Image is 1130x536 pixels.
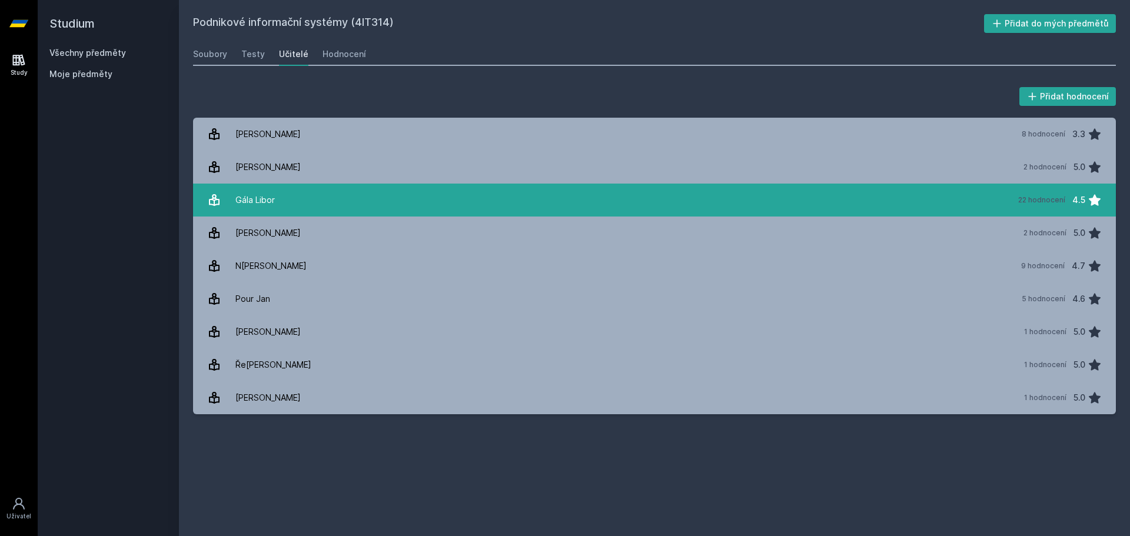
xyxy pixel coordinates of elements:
[1024,393,1066,402] div: 1 hodnocení
[1022,129,1065,139] div: 8 hodnocení
[193,282,1116,315] a: Pour Jan 5 hodnocení 4.6
[241,42,265,66] a: Testy
[193,118,1116,151] a: [PERSON_NAME] 8 hodnocení 3.3
[193,381,1116,414] a: [PERSON_NAME] 1 hodnocení 5.0
[235,287,270,311] div: Pour Jan
[1073,320,1085,344] div: 5.0
[235,155,301,179] div: [PERSON_NAME]
[2,491,35,527] a: Uživatel
[235,386,301,410] div: [PERSON_NAME]
[1023,228,1066,238] div: 2 hodnocení
[49,48,126,58] a: Všechny předměty
[323,48,366,60] div: Hodnocení
[1018,195,1065,205] div: 22 hodnocení
[1072,122,1085,146] div: 3.3
[1024,360,1066,369] div: 1 hodnocení
[193,42,227,66] a: Soubory
[193,315,1116,348] a: [PERSON_NAME] 1 hodnocení 5.0
[193,217,1116,249] a: [PERSON_NAME] 2 hodnocení 5.0
[1024,327,1066,337] div: 1 hodnocení
[193,184,1116,217] a: Gála Libor 22 hodnocení 4.5
[193,348,1116,381] a: Ře[PERSON_NAME] 1 hodnocení 5.0
[1073,155,1085,179] div: 5.0
[235,353,311,377] div: Ře[PERSON_NAME]
[2,47,35,83] a: Study
[235,221,301,245] div: [PERSON_NAME]
[235,320,301,344] div: [PERSON_NAME]
[193,249,1116,282] a: N[PERSON_NAME] 9 hodnocení 4.7
[1023,162,1066,172] div: 2 hodnocení
[1019,87,1116,106] button: Přidat hodnocení
[193,48,227,60] div: Soubory
[1022,294,1065,304] div: 5 hodnocení
[1073,386,1085,410] div: 5.0
[1073,353,1085,377] div: 5.0
[11,68,28,77] div: Study
[6,512,31,521] div: Uživatel
[1021,261,1065,271] div: 9 hodnocení
[235,122,301,146] div: [PERSON_NAME]
[279,42,308,66] a: Učitelé
[984,14,1116,33] button: Přidat do mých předmětů
[193,151,1116,184] a: [PERSON_NAME] 2 hodnocení 5.0
[323,42,366,66] a: Hodnocení
[241,48,265,60] div: Testy
[49,68,112,80] span: Moje předměty
[1072,188,1085,212] div: 4.5
[1073,221,1085,245] div: 5.0
[235,254,307,278] div: N[PERSON_NAME]
[1072,254,1085,278] div: 4.7
[279,48,308,60] div: Učitelé
[193,14,984,33] h2: Podnikové informační systémy (4IT314)
[235,188,275,212] div: Gála Libor
[1072,287,1085,311] div: 4.6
